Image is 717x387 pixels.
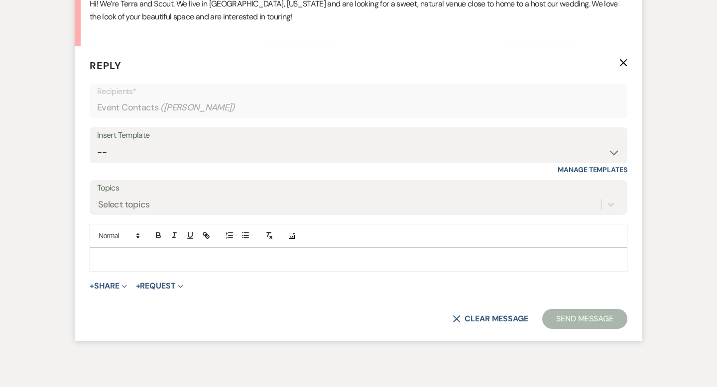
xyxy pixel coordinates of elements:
[453,315,528,323] button: Clear message
[542,309,627,329] button: Send Message
[136,282,183,290] button: Request
[97,181,620,195] label: Topics
[558,165,627,174] a: Manage Templates
[136,282,140,290] span: +
[90,282,94,290] span: +
[90,59,121,72] span: Reply
[97,128,620,143] div: Insert Template
[90,282,127,290] button: Share
[160,101,235,114] span: ( [PERSON_NAME] )
[97,85,620,98] p: Recipients*
[98,198,150,211] div: Select topics
[97,98,620,117] div: Event Contacts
